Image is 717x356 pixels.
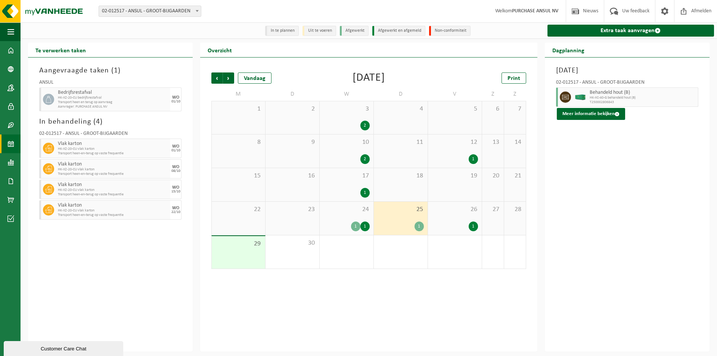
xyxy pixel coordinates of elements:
[58,105,168,109] span: Aanvrager: PURCHASE ANSUL NV
[486,138,500,146] span: 13
[58,161,168,167] span: Vlak karton
[238,72,271,84] div: Vandaag
[172,95,179,100] div: WO
[323,205,370,214] span: 24
[58,151,168,156] span: Transport heen-en-terug op vaste frequentie
[360,222,370,231] div: 1
[58,96,168,100] span: HK-XZ-20-CU bedrijfsrestafval
[171,190,180,194] div: 15/10
[266,87,320,101] td: D
[58,213,168,217] span: Transport heen-en-terug op vaste frequentie
[171,210,180,214] div: 22/10
[269,205,316,214] span: 23
[547,25,714,37] a: Extra taak aanvragen
[171,149,180,152] div: 01/10
[590,90,696,96] span: Behandeld hout (B)
[211,72,223,84] span: Vorige
[469,154,478,164] div: 1
[28,43,93,57] h2: Te verwerken taken
[556,65,698,76] h3: [DATE]
[378,205,424,214] span: 25
[378,138,424,146] span: 11
[58,188,168,192] span: HK-XZ-20-CU vlak karton
[58,182,168,188] span: Vlak karton
[340,26,369,36] li: Afgewerkt
[172,206,179,210] div: WO
[211,87,266,101] td: M
[172,165,179,169] div: WO
[58,100,168,105] span: Transport heen en terug op aanvraag
[58,90,168,96] span: Bedrijfsrestafval
[39,116,181,127] h3: In behandeling ( )
[39,131,181,139] div: 02-012517 - ANSUL - GROOT-BIJGAARDEN
[486,205,500,214] span: 27
[223,72,234,84] span: Volgende
[469,222,478,231] div: 1
[215,138,261,146] span: 8
[351,222,360,231] div: 1
[58,141,168,147] span: Vlak karton
[508,205,522,214] span: 28
[99,6,201,16] span: 02-012517 - ANSUL - GROOT-BIJGAARDEN
[428,87,482,101] td: V
[265,26,299,36] li: In te plannen
[353,72,385,84] div: [DATE]
[360,188,370,198] div: 1
[171,169,180,173] div: 08/10
[590,100,696,105] span: T250002806843
[320,87,374,101] td: W
[575,95,586,100] img: HK-XC-40-GN-00
[215,172,261,180] span: 15
[545,43,592,57] h2: Dagplanning
[200,43,239,57] h2: Overzicht
[39,65,181,76] h3: Aangevraagde taken ( )
[96,118,100,126] span: 4
[432,105,478,113] span: 5
[58,192,168,197] span: Transport heen-en-terug op vaste frequentie
[4,340,125,356] iframe: chat widget
[269,172,316,180] span: 16
[415,222,424,231] div: 1
[215,205,261,214] span: 22
[432,138,478,146] span: 12
[432,205,478,214] span: 26
[378,105,424,113] span: 4
[374,87,428,101] td: D
[302,26,336,36] li: Uit te voeren
[512,8,558,14] strong: PURCHASE ANSUL NV
[171,100,180,103] div: 01/10
[360,154,370,164] div: 2
[508,105,522,113] span: 7
[432,172,478,180] span: 19
[508,172,522,180] span: 21
[215,105,261,113] span: 1
[508,138,522,146] span: 14
[58,147,168,151] span: HK-XZ-20-CU vlak karton
[99,6,201,17] span: 02-012517 - ANSUL - GROOT-BIJGAARDEN
[269,138,316,146] span: 9
[58,208,168,213] span: HK-XZ-20-CU vlak karton
[269,239,316,247] span: 30
[556,80,698,87] div: 02-012517 - ANSUL - GROOT-BIJGAARDEN
[504,87,526,101] td: Z
[323,138,370,146] span: 10
[58,172,168,176] span: Transport heen-en-terug op vaste frequentie
[269,105,316,113] span: 2
[372,26,425,36] li: Afgewerkt en afgemeld
[429,26,471,36] li: Non-conformiteit
[557,108,625,120] button: Meer informatie bekijken
[323,172,370,180] span: 17
[172,185,179,190] div: WO
[590,96,696,100] span: HK-XC-40-G behandeld hout (B)
[486,172,500,180] span: 20
[360,121,370,130] div: 2
[172,144,179,149] div: WO
[482,87,504,101] td: Z
[39,80,181,87] div: ANSUL
[215,240,261,248] span: 29
[508,75,520,81] span: Print
[58,167,168,172] span: HK-XZ-20-CU vlak karton
[502,72,526,84] a: Print
[378,172,424,180] span: 18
